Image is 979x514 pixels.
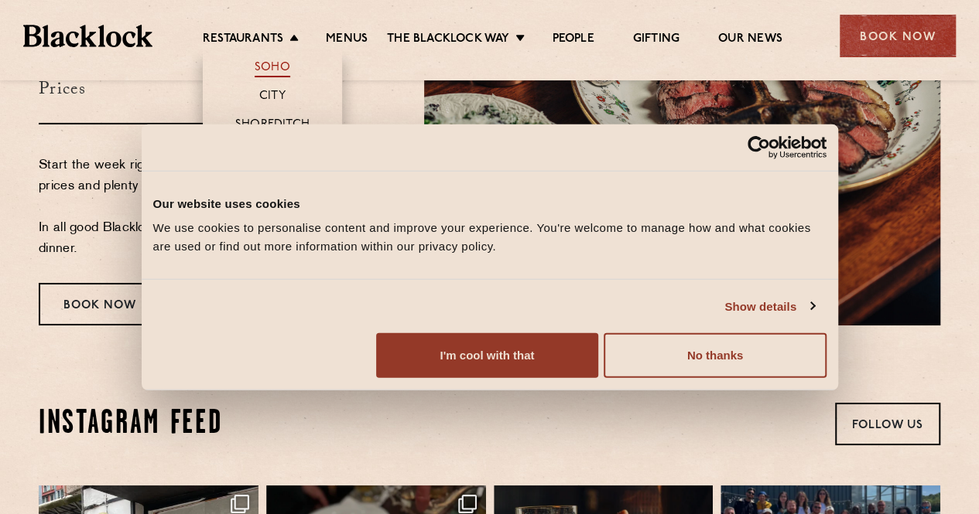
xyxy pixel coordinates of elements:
button: I'm cool with that [376,333,598,378]
a: Shoreditch [235,117,310,134]
div: Book Now [840,15,956,57]
div: Our website uses cookies [153,194,827,213]
svg: Clone [231,495,249,513]
a: People [552,32,594,49]
button: No thanks [604,333,826,378]
a: Restaurants [203,32,283,49]
a: Soho [255,60,290,77]
div: We use cookies to personalise content and improve your experience. You're welcome to manage how a... [153,219,827,256]
h2: Instagram Feed [39,405,222,444]
a: Usercentrics Cookiebot - opens in a new window [691,135,827,158]
a: City [259,89,286,106]
img: BL_Textured_Logo-footer-cropped.svg [23,25,152,46]
a: Our News [718,32,782,49]
a: Show details [724,297,814,315]
svg: Clone [458,495,477,513]
a: Gifting [633,32,679,49]
p: Start the week right with Big Chops at butcher prices and plenty more besides. In all good Blackl... [39,155,335,260]
div: Book Now [39,283,161,325]
a: The Blacklock Way [387,32,509,49]
a: Menus [326,32,368,49]
a: Follow Us [835,403,940,445]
